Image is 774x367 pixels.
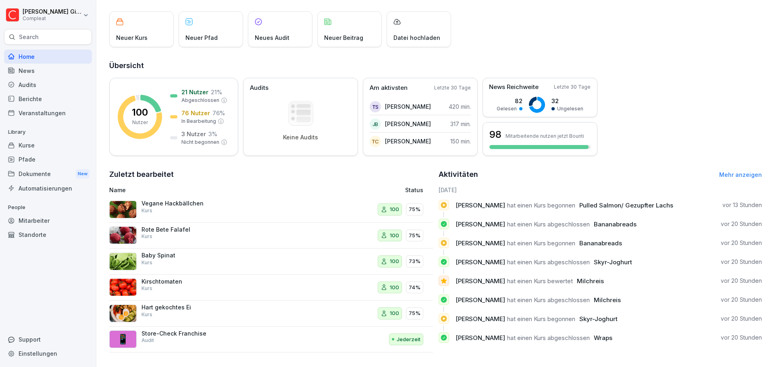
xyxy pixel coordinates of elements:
span: hat einen Kurs abgeschlossen [507,334,590,342]
p: [PERSON_NAME] Gimpel [23,8,81,15]
p: 100 [390,232,399,240]
p: Status [405,186,423,194]
p: 75% [409,232,420,240]
p: Store-Check Franchise [141,330,222,337]
div: Home [4,50,92,64]
p: 21 % [211,88,222,96]
p: 75% [409,309,420,317]
p: 📱 [117,332,129,346]
p: vor 20 Stunden [721,220,762,228]
span: [PERSON_NAME] [456,258,505,266]
p: Search [19,33,39,41]
h3: 98 [489,128,501,141]
p: vor 20 Stunden [721,239,762,247]
img: snpf79en690sb7y4cntynan9.png [109,278,137,296]
p: 150 min. [450,137,471,145]
p: vor 20 Stunden [721,258,762,266]
div: TS [370,101,381,112]
a: Rote Bete FalafelKurs10075% [109,223,433,249]
a: Einstellungen [4,346,92,361]
p: Am aktivsten [370,83,408,93]
a: DokumenteNew [4,166,92,181]
h2: Aktivitäten [439,169,478,180]
p: Audits [250,83,268,93]
p: 100 [132,108,148,117]
p: Keine Audits [283,134,318,141]
span: Skyr-Joghurt [579,315,618,323]
span: hat einen Kurs begonnen [507,315,575,323]
p: 100 [390,309,399,317]
h2: Zuletzt bearbeitet [109,169,433,180]
p: Datei hochladen [393,33,440,42]
img: zcpoo0q3rsemeqv6aznvjal0.png [109,226,137,244]
p: 21 Nutzer [181,88,208,96]
span: Milchreis [577,277,604,285]
p: [PERSON_NAME] [385,120,431,128]
p: [PERSON_NAME] [385,137,431,145]
p: Rote Bete Falafel [141,226,222,233]
p: 82 [497,97,522,105]
p: [PERSON_NAME] [385,102,431,111]
p: Ungelesen [557,105,583,112]
a: Vegane HackbällchenKurs10075% [109,197,433,223]
p: Nicht begonnen [181,139,219,146]
span: hat einen Kurs begonnen [507,201,575,209]
span: Bananabreads [579,239,622,247]
span: [PERSON_NAME] [456,315,505,323]
span: hat einen Kurs abgeschlossen [507,258,590,266]
a: Audits [4,78,92,92]
a: Automatisierungen [4,181,92,195]
p: Letzte 30 Tage [434,84,471,91]
p: 76 % [212,109,225,117]
span: Pulled Salmon/ Gezupfter Lachs [579,201,673,209]
div: Dokumente [4,166,92,181]
p: News Reichweite [489,83,539,92]
div: Pfade [4,152,92,166]
span: [PERSON_NAME] [456,239,505,247]
div: TC [370,136,381,147]
a: Mehr anzeigen [719,171,762,178]
h2: Übersicht [109,60,762,71]
h6: [DATE] [439,186,762,194]
a: Standorte [4,228,92,242]
p: Vegane Hackbällchen [141,200,222,207]
p: vor 20 Stunden [721,296,762,304]
a: 📱Store-Check FranchiseAuditJederzeit [109,327,433,353]
div: Kurse [4,138,92,152]
p: 100 [390,257,399,265]
p: Letzte 30 Tage [554,83,591,91]
span: Wraps [594,334,612,342]
p: Jederzeit [397,336,420,344]
a: Berichte [4,92,92,106]
p: Kurs [141,259,152,266]
a: Mitarbeiter [4,214,92,228]
p: 74% [409,284,420,292]
p: Neuer Kurs [116,33,148,42]
div: JB [370,118,381,130]
p: Mitarbeitende nutzen jetzt Bounti [506,133,584,139]
p: 100 [390,284,399,292]
span: [PERSON_NAME] [456,220,505,228]
span: [PERSON_NAME] [456,296,505,304]
span: hat einen Kurs bewertet [507,277,573,285]
p: 317 min. [450,120,471,128]
p: Hart gekochtes Ei [141,304,222,311]
p: vor 20 Stunden [721,277,762,285]
img: zqp1yxhec7mjpjpdk9qvfv4w.png [109,253,137,270]
p: Neuer Pfad [185,33,218,42]
span: [PERSON_NAME] [456,277,505,285]
p: 100 [390,205,399,214]
div: New [76,169,89,178]
a: Veranstaltungen [4,106,92,120]
span: [PERSON_NAME] [456,201,505,209]
a: News [4,64,92,78]
p: Nutzer [132,119,148,126]
div: Support [4,332,92,346]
